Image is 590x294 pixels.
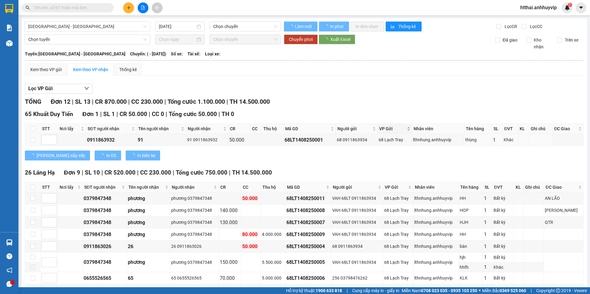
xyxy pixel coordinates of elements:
[578,5,584,10] span: caret-down
[484,286,491,294] div: 1
[95,98,127,105] span: CR 870.000
[484,207,491,214] div: 1
[337,125,371,132] span: Người gửi
[412,124,464,134] th: Nhân viên
[285,228,331,240] td: 68LT1408250009
[576,2,586,13] button: caret-down
[141,6,145,10] span: file-add
[188,125,222,132] span: Người nhận
[414,207,458,214] div: lthnhung.anhhuyvip
[500,37,520,43] span: Đã giao
[155,6,159,10] span: aim
[459,182,483,192] th: Tên hàng
[460,275,482,281] div: KLK
[285,125,329,132] span: Mã GD
[127,252,170,272] td: phương
[531,37,553,50] span: Kho nhận
[171,287,218,293] div: nga 09118639026
[171,219,218,226] div: phương 0379847348
[25,84,92,94] button: Lọc VP Gửi
[324,37,330,42] span: loading
[460,264,482,271] div: hhfh
[140,169,171,176] span: CC 230.000
[483,182,492,192] th: SL
[494,243,513,250] div: Bất kỳ
[332,231,382,238] div: VAH 68LT 0911863934
[385,184,407,191] span: VP Gửi
[123,2,134,13] button: plus
[75,98,90,105] span: SL 13
[152,111,164,118] span: CC 0
[493,182,514,192] th: ĐVT
[494,287,513,293] div: Bất kỳ
[220,258,240,266] div: 150.000
[286,274,330,282] div: 68LT1408250006
[556,288,560,293] span: copyright
[25,98,41,105] span: TỔNG
[413,182,459,192] th: Nhân viên
[187,136,227,143] div: 91 0911863932
[60,125,80,132] span: Nơi lấy
[286,195,330,202] div: 68LT1408250011
[166,111,167,118] span: |
[242,286,260,294] div: 50.000
[332,195,382,202] div: VAH 68LT 0911863934
[127,6,131,10] span: plus
[222,111,234,118] span: TH 0
[527,23,543,30] span: Lọc CC
[460,195,482,202] div: HH
[127,192,170,204] td: phương
[295,23,313,30] span: Làm mới
[37,152,85,159] span: [PERSON_NAME] sắp xếp
[137,169,139,176] span: |
[92,98,93,105] span: |
[484,231,491,238] div: 1
[332,259,382,266] div: VAH 68LT 0911863934
[159,23,195,30] input: 15/08/2025
[287,184,325,191] span: Mã GD
[332,287,382,293] div: phương 0379847348
[6,267,12,273] span: notification
[504,136,517,143] div: Khác
[494,264,513,271] div: Khác
[568,3,572,7] sup: 1
[72,98,73,105] span: |
[285,216,331,228] td: 68LT1408250007
[230,98,270,105] span: TH 14.500.000
[391,24,396,29] span: bar-chart
[167,98,225,105] span: Tổng cước 1.100.000
[159,36,195,43] input: Chọn ngày
[242,243,260,250] div: 50.000
[545,184,577,191] span: ĐC Giao
[83,204,127,216] td: 0379847348
[226,98,228,105] span: |
[262,259,284,266] div: 5.500.000
[460,207,482,214] div: HOP
[494,195,513,202] div: Bất kỳ
[101,169,103,176] span: |
[384,243,412,250] div: 68 Lạch Tray
[83,252,127,272] td: 0379847348
[284,134,336,146] td: 68LT1408250001
[316,288,342,293] strong: 1900 633 818
[103,111,115,118] span: SL 1
[479,289,481,292] span: ⚪️
[126,151,160,160] button: In biên lai
[492,124,503,134] th: SL
[413,136,463,143] div: lthnhung.anhhuyvip
[51,98,70,105] span: Đơn 12
[324,24,329,29] span: loading
[83,272,127,284] td: 0655526565
[402,287,477,294] span: Miền Nam
[484,243,491,250] div: 1
[378,134,412,146] td: 68 Lạch Tray
[518,124,529,134] th: KL
[286,286,330,294] div: 68LT1308250001
[229,169,230,176] span: |
[545,195,582,202] div: AN LÃO
[337,136,376,143] div: 68 0911863934
[171,243,218,250] div: 26 0911863026
[173,169,174,176] span: |
[465,136,491,143] div: thùng
[414,275,458,281] div: lthnhung.anhhuyvip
